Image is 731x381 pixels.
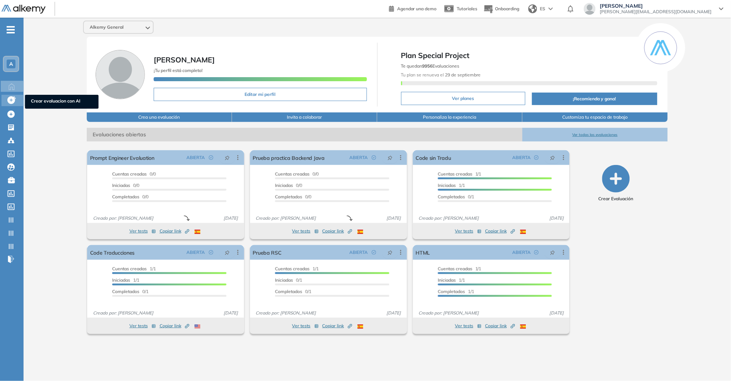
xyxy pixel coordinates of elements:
span: Completados [275,194,302,200]
span: Iniciadas [438,277,456,283]
img: world [528,4,537,13]
span: pushpin [550,155,555,161]
span: ABIERTA [512,154,531,161]
span: pushpin [388,155,393,161]
span: Cuentas creadas [438,171,473,177]
img: ESP [195,230,200,234]
span: check-circle [534,250,539,255]
span: 0/1 [275,289,311,294]
button: pushpin [382,247,398,258]
span: pushpin [225,249,230,255]
a: Prueba RSC [253,245,282,260]
a: Prueba practica Backend Java [253,150,325,165]
a: Agendar una demo [389,4,437,12]
span: check-circle [534,155,539,160]
button: Copiar link [160,321,189,330]
span: Creado por: [PERSON_NAME] [90,310,156,316]
span: Iniciadas [275,277,293,283]
button: Crear Evaluación [599,165,634,202]
button: Ver tests [292,227,319,236]
img: ESP [520,230,526,234]
button: Ver planes [401,92,525,105]
img: ESP [357,230,363,234]
a: Code Traducciones [90,245,135,260]
button: Ver tests [455,321,482,330]
b: 9956 [422,63,433,69]
span: [DATE] [221,310,241,316]
span: 0/1 [275,277,302,283]
span: Completados [275,289,302,294]
span: 1/1 [275,266,319,272]
span: ABIERTA [350,249,368,256]
span: Completados [438,194,465,200]
img: Logo [1,5,46,14]
a: HTML [416,245,430,260]
span: [PERSON_NAME] [154,55,215,64]
button: Copiar link [485,321,515,330]
span: ABIERTA [350,154,368,161]
span: ¡Tu perfil está completo! [154,68,203,73]
span: 0/0 [112,171,156,177]
span: 0/1 [112,289,149,294]
span: Tutoriales [457,6,478,11]
button: Copiar link [322,227,352,236]
button: pushpin [219,152,235,163]
span: 1/1 [438,277,465,283]
span: [PERSON_NAME] [600,3,712,9]
span: ABIERTA [187,154,205,161]
span: Onboarding [495,6,520,11]
span: Cuentas creadas [275,266,310,272]
img: Foto de perfil [96,50,145,99]
span: 1/1 [438,183,465,188]
img: arrow [549,7,553,10]
span: Tu plan se renueva el [401,72,481,78]
span: Iniciadas [112,277,130,283]
button: Invita a colaborar [232,112,377,122]
span: Creado por: [PERSON_NAME] [416,215,482,222]
span: check-circle [372,250,376,255]
span: Cuentas creadas [112,171,147,177]
span: Cuentas creadas [275,171,310,177]
span: check-circle [209,250,213,255]
button: Ver tests [129,321,156,330]
span: [DATE] [384,215,404,222]
button: Customiza tu espacio de trabajo [523,112,668,122]
span: ABIERTA [187,249,205,256]
span: Copiar link [485,228,515,234]
span: Creado por: [PERSON_NAME] [90,215,156,222]
span: Creado por: [PERSON_NAME] [416,310,482,316]
span: Copiar link [485,323,515,329]
span: [PERSON_NAME][EMAIL_ADDRESS][DOMAIN_NAME] [600,9,712,15]
span: ABIERTA [512,249,531,256]
img: ESP [520,324,526,329]
button: Ver tests [455,227,482,236]
span: pushpin [225,155,230,161]
span: Copiar link [160,323,189,329]
span: Iniciadas [112,183,130,188]
button: Personaliza la experiencia [377,112,523,122]
span: 1/1 [438,289,474,294]
span: Iniciadas [438,183,456,188]
button: Copiar link [322,321,352,330]
button: Ver todas las evaluaciones [523,128,668,141]
button: Onboarding [484,1,520,17]
span: 0/0 [112,183,139,188]
span: Completados [112,194,139,200]
span: Agendar una demo [397,6,437,11]
span: Crear Evaluación [599,195,634,202]
span: 0/0 [112,194,149,200]
button: Ver tests [292,321,319,330]
span: Cuentas creadas [438,266,473,272]
b: 29 de septiembre [444,72,481,78]
button: Copiar link [160,227,189,236]
span: Copiar link [322,323,352,329]
span: pushpin [550,249,555,255]
span: Alkemy General [90,24,124,30]
button: pushpin [545,152,561,163]
span: [DATE] [384,310,404,316]
span: Evaluaciones abiertas [87,128,523,141]
span: ES [540,6,546,12]
span: 0/0 [275,194,311,200]
span: Creado por: [PERSON_NAME] [253,215,319,222]
span: 0/0 [275,171,319,177]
